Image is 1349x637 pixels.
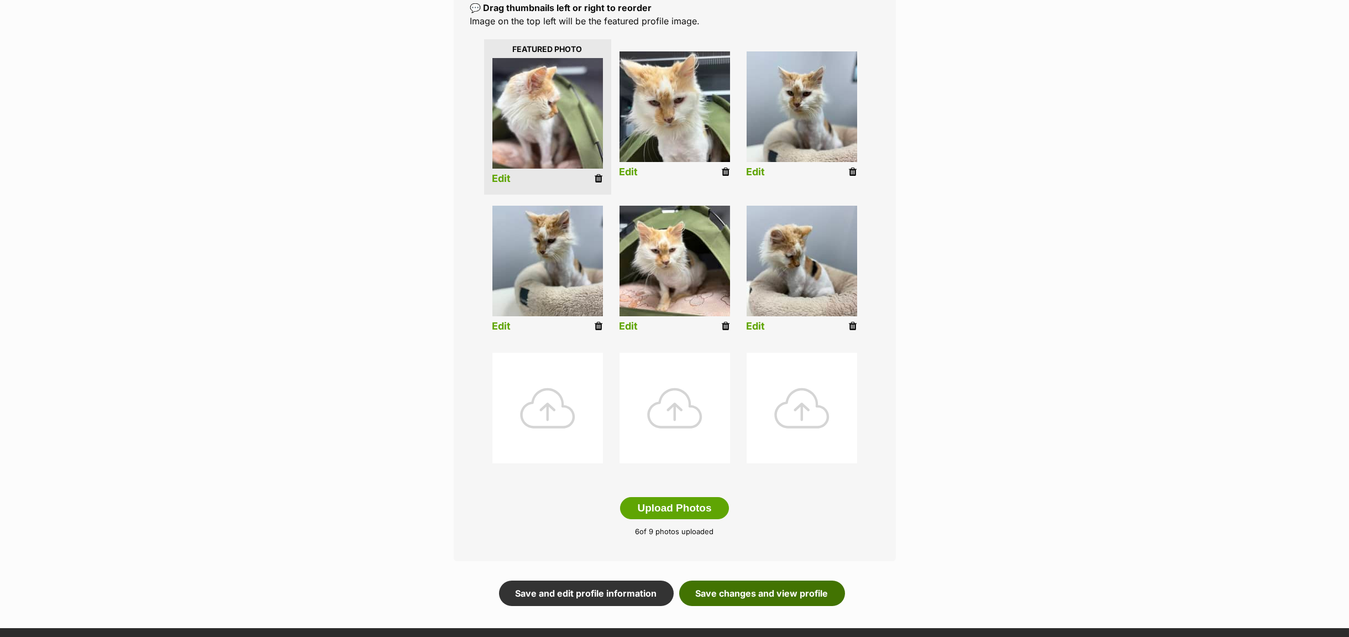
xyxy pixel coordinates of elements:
[492,173,511,185] a: Edit
[620,51,730,162] img: vrxuyo7m1vxqio2moh2d.jpg
[620,321,638,332] a: Edit
[747,166,765,178] a: Edit
[747,206,857,316] img: s0xvvulg31c60vxkpv0q.jpg
[620,497,728,519] button: Upload Photos
[679,581,845,606] a: Save changes and view profile
[620,166,638,178] a: Edit
[492,321,511,332] a: Edit
[492,58,603,169] img: knawb0scylupmckzj1yd.jpg
[470,2,652,13] b: 💬 Drag thumbnails left or right to reorder
[620,206,730,316] img: v2vlpbzhxa9ia1tn3hiq.jpg
[470,526,879,537] p: of 9 photos uploaded
[747,321,765,332] a: Edit
[492,206,603,316] img: hvrtcmxq7syvlywrch8s.jpg
[636,527,640,536] span: 6
[499,581,674,606] a: Save and edit profile information
[470,1,879,28] p: Image on the top left will be the featured profile image.
[747,51,857,162] img: cy17mfgmxvyeepzrjqj6.jpg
